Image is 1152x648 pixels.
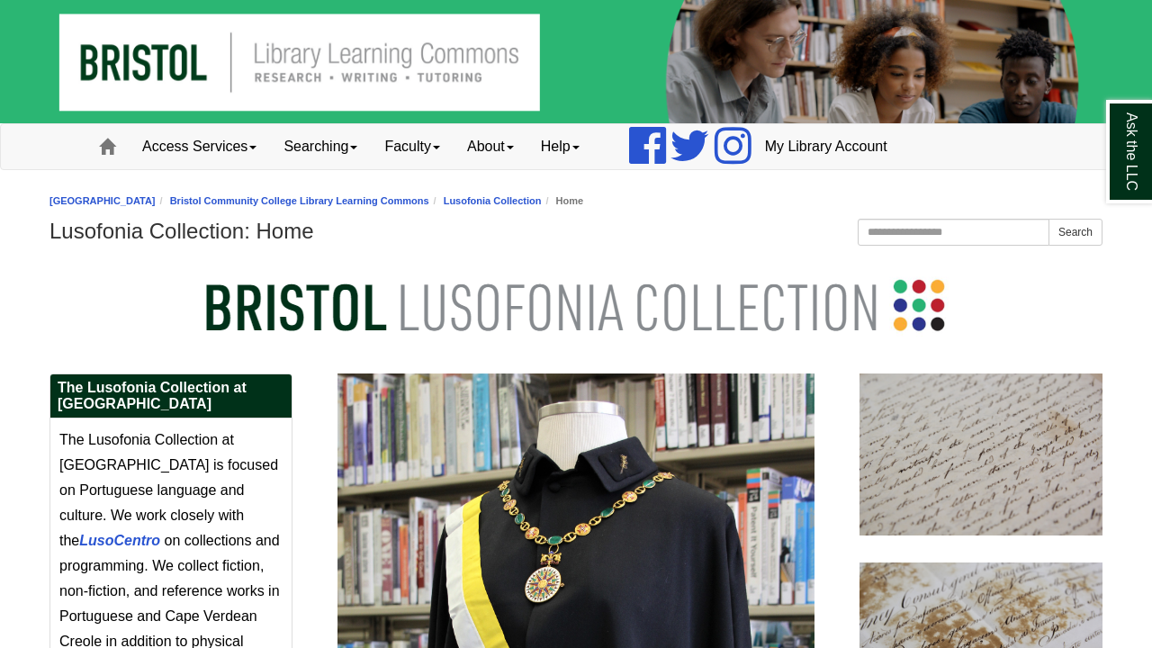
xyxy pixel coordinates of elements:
img: Bristol Lusofonia Collection [193,268,959,346]
h2: The Lusofonia Collection at [GEOGRAPHIC_DATA] [50,374,292,418]
a: My Library Account [751,124,901,169]
button: Search [1048,219,1102,246]
a: Bristol Community College Library Learning Commons [170,195,429,206]
a: Access Services [129,124,270,169]
a: [GEOGRAPHIC_DATA] [49,195,156,206]
a: Searching [270,124,371,169]
a: About [454,124,527,169]
a: LusoCentro [79,533,160,548]
li: Home [541,193,583,210]
a: Lusofonia Collection [444,195,542,206]
h1: Lusofonia Collection: Home [49,219,1102,244]
a: Help [527,124,593,169]
nav: breadcrumb [49,193,1102,210]
a: Faculty [371,124,454,169]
